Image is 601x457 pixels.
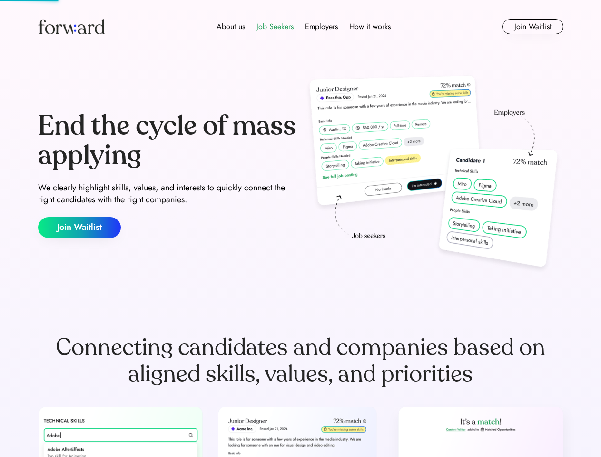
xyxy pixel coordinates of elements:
[38,217,121,238] button: Join Waitlist
[38,334,563,387] div: Connecting candidates and companies based on aligned skills, values, and priorities
[305,72,563,277] img: hero-image.png
[217,21,245,32] div: About us
[38,111,297,170] div: End the cycle of mass applying
[305,21,338,32] div: Employers
[502,19,563,34] button: Join Waitlist
[349,21,391,32] div: How it works
[256,21,294,32] div: Job Seekers
[38,19,105,34] img: Forward logo
[38,182,297,206] div: We clearly highlight skills, values, and interests to quickly connect the right candidates with t...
